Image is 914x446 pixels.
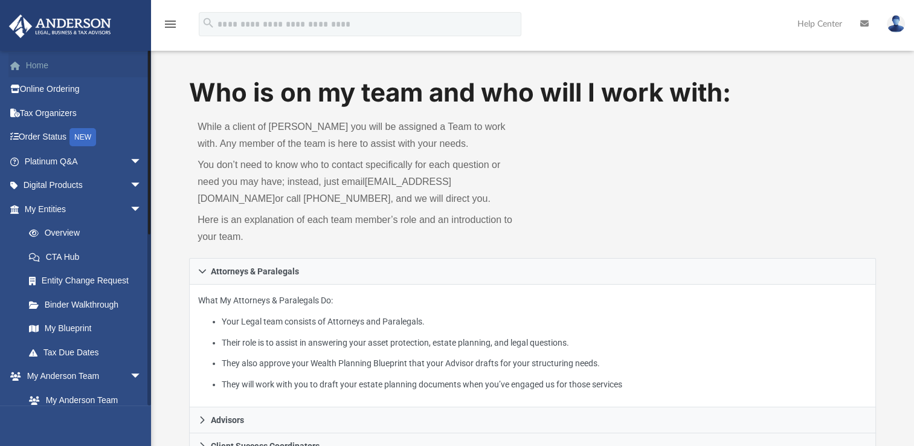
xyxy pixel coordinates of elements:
[8,53,160,77] a: Home
[189,75,876,111] h1: Who is on my team and who will I work with:
[17,269,160,293] a: Entity Change Request
[5,15,115,38] img: Anderson Advisors Platinum Portal
[198,212,524,245] p: Here is an explanation of each team member’s role and an introduction to your team.
[8,197,160,221] a: My Entitiesarrow_drop_down
[202,16,215,30] i: search
[198,118,524,152] p: While a client of [PERSON_NAME] you will be assigned a Team to work with. Any member of the team ...
[198,157,524,207] p: You don’t need to know who to contact specifically for each question or need you may have; instea...
[130,364,154,389] span: arrow_drop_down
[189,285,876,407] div: Attorneys & Paralegals
[222,356,867,371] li: They also approve your Wealth Planning Blueprint that your Advisor drafts for your structuring ne...
[69,128,96,146] div: NEW
[189,407,876,433] a: Advisors
[8,364,154,389] a: My Anderson Teamarrow_drop_down
[17,221,160,245] a: Overview
[17,317,154,341] a: My Blueprint
[211,416,244,424] span: Advisors
[198,293,867,392] p: What My Attorneys & Paralegals Do:
[8,173,160,198] a: Digital Productsarrow_drop_down
[130,197,154,222] span: arrow_drop_down
[8,101,160,125] a: Tax Organizers
[8,149,160,173] a: Platinum Q&Aarrow_drop_down
[211,267,299,276] span: Attorneys & Paralegals
[222,335,867,351] li: Their role is to assist in answering your asset protection, estate planning, and legal questions.
[130,149,154,174] span: arrow_drop_down
[17,388,148,412] a: My Anderson Team
[222,314,867,329] li: Your Legal team consists of Attorneys and Paralegals.
[17,340,160,364] a: Tax Due Dates
[189,258,876,285] a: Attorneys & Paralegals
[163,17,178,31] i: menu
[8,125,160,150] a: Order StatusNEW
[198,176,451,204] a: [EMAIL_ADDRESS][DOMAIN_NAME]
[8,77,160,102] a: Online Ordering
[887,15,905,33] img: User Pic
[163,23,178,31] a: menu
[130,173,154,198] span: arrow_drop_down
[17,245,160,269] a: CTA Hub
[222,377,867,392] li: They will work with you to draft your estate planning documents when you’ve engaged us for those ...
[17,292,160,317] a: Binder Walkthrough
